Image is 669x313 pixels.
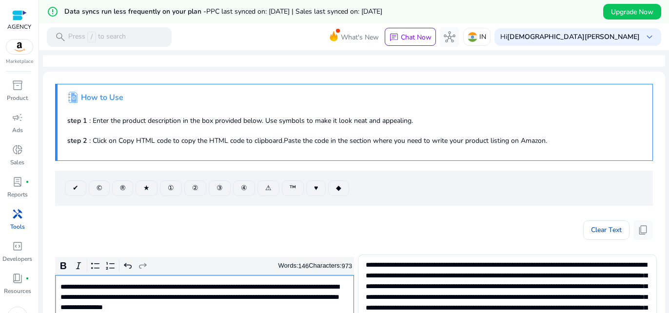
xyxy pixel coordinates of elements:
span: ① [168,183,174,193]
p: : Click on Copy HTML code to copy the HTML code to clipboard.Paste the code in the section where ... [67,136,643,146]
label: 973 [341,262,352,270]
span: What's New [341,29,379,46]
button: Clear Text [583,220,630,240]
p: Reports [7,190,28,199]
button: ◆ [328,180,349,196]
span: code_blocks [12,240,23,252]
span: ◆ [336,183,341,193]
span: ♥ [314,183,318,193]
button: ⚠ [257,180,279,196]
button: ★ [136,180,157,196]
span: ③ [216,183,223,193]
button: © [89,180,110,196]
button: content_copy [633,220,653,240]
span: ⚠ [265,183,272,193]
button: ® [112,180,133,196]
span: ® [120,183,125,193]
p: AGENCY [7,22,31,31]
span: search [55,31,66,43]
span: ✔ [73,183,79,193]
span: keyboard_arrow_down [644,31,655,43]
span: ④ [241,183,247,193]
img: in.svg [468,32,477,42]
button: hub [440,27,459,47]
p: IN [479,28,486,45]
button: ™ [282,180,304,196]
label: 146 [298,262,309,270]
span: inventory_2 [12,79,23,91]
b: step 1 [67,116,87,125]
p: Press to search [68,32,126,42]
span: ™ [290,183,296,193]
h4: How to Use [81,93,123,102]
p: Chat Now [401,33,432,42]
span: fiber_manual_record [25,180,29,184]
p: Developers [2,254,32,263]
mat-icon: error_outline [47,6,59,18]
div: Words: Characters: [278,260,353,272]
h5: Data syncs run less frequently on your plan - [64,8,382,16]
div: Editor toolbar [55,257,354,275]
button: ④ [233,180,255,196]
button: ✔ [65,180,86,196]
button: Upgrade Now [603,4,661,20]
p: Ads [12,126,23,135]
span: Upgrade Now [611,7,653,17]
button: chatChat Now [385,28,436,46]
span: book_4 [12,273,23,284]
span: PPC last synced on: [DATE] | Sales last synced on: [DATE] [206,7,382,16]
span: donut_small [12,144,23,156]
p: Resources [4,287,31,295]
button: ③ [209,180,231,196]
span: handyman [12,208,23,220]
span: ★ [143,183,150,193]
span: Clear Text [591,220,622,240]
p: Sales [10,158,24,167]
p: : Enter the product description in the box provided below. Use symbols to make it look neat and a... [67,116,643,126]
span: lab_profile [12,176,23,188]
b: [DEMOGRAPHIC_DATA][PERSON_NAME] [507,32,640,41]
span: ② [192,183,198,193]
p: Hi [500,34,640,40]
span: / [87,32,96,42]
button: ♥ [306,180,326,196]
b: step 2 [67,136,87,145]
span: chat [389,33,399,42]
span: content_copy [637,224,649,236]
span: fiber_manual_record [25,276,29,280]
button: ① [160,180,182,196]
p: Product [7,94,28,102]
p: Tools [10,222,25,231]
img: amazon.svg [6,39,33,54]
button: ② [184,180,206,196]
span: © [97,183,102,193]
span: hub [444,31,455,43]
span: campaign [12,112,23,123]
p: Marketplace [6,58,33,65]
